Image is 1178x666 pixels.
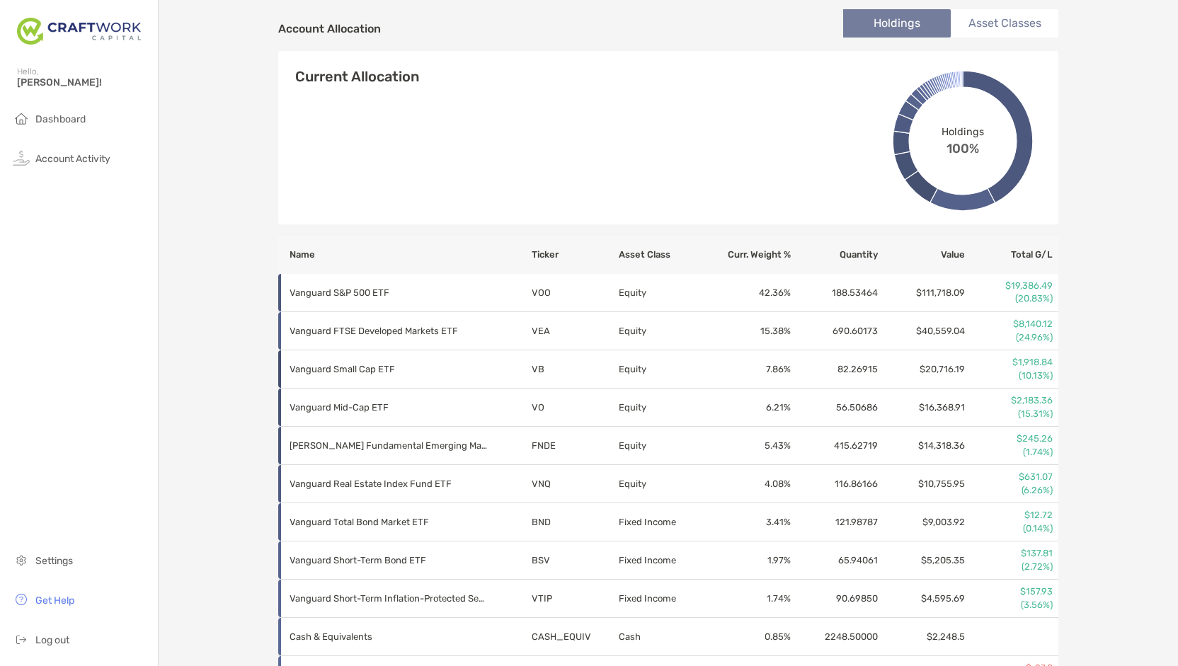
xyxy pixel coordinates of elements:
span: [PERSON_NAME]! [17,76,149,88]
td: 15.38 % [705,312,792,350]
td: 5.43 % [705,427,792,465]
td: $10,755.95 [879,465,966,503]
td: VO [531,389,618,427]
td: 56.50686 [791,389,879,427]
p: (1.74%) [966,446,1053,459]
td: 82.26915 [791,350,879,389]
td: VNQ [531,465,618,503]
th: Quantity [791,236,879,274]
td: BSV [531,541,618,580]
p: Vanguard Mid-Cap ETF [290,398,488,416]
p: (10.13%) [966,369,1053,382]
th: Asset Class [618,236,705,274]
td: $14,318.36 [879,427,966,465]
p: $19,386.49 [966,280,1053,292]
td: Equity [618,427,705,465]
p: Vanguard Short-Term Bond ETF [290,551,488,569]
p: $631.07 [966,471,1053,483]
td: 0.85 % [705,618,792,656]
p: Vanguard Total Bond Market ETF [290,513,488,531]
th: Curr. Weight % [705,236,792,274]
p: Vanguard Short-Term Inflation-Protected Securities [290,590,488,607]
td: Fixed Income [618,503,705,541]
td: Cash [618,618,705,656]
li: Holdings [843,9,951,38]
p: $1,918.84 [966,356,1053,369]
td: 4.08 % [705,465,792,503]
span: Get Help [35,595,74,607]
span: Log out [35,634,69,646]
td: $111,718.09 [879,274,966,312]
p: Vanguard Real Estate Index Fund ETF [290,475,488,493]
p: $157.93 [966,585,1053,598]
td: 121.98787 [791,503,879,541]
td: 90.69850 [791,580,879,618]
td: 415.62719 [791,427,879,465]
td: 2248.50000 [791,618,879,656]
td: Equity [618,312,705,350]
td: Equity [618,389,705,427]
th: Value [879,236,966,274]
h4: Account Allocation [278,22,381,35]
p: Vanguard S&P 500 ETF [290,284,488,302]
td: 690.60173 [791,312,879,350]
img: settings icon [13,551,30,568]
p: Vanguard FTSE Developed Markets ETF [290,322,488,340]
p: $12.72 [966,509,1053,522]
p: $137.81 [966,547,1053,560]
p: (0.14%) [966,522,1053,535]
td: 116.86166 [791,465,879,503]
span: Dashboard [35,113,86,125]
p: Cash & Equivalents [290,628,488,645]
td: 1.97 % [705,541,792,580]
td: $4,595.69 [879,580,966,618]
td: $5,205.35 [879,541,966,580]
td: $9,003.92 [879,503,966,541]
p: (6.26%) [966,484,1053,497]
span: 100% [947,137,979,156]
p: (24.96%) [966,331,1053,344]
td: 1.74 % [705,580,792,618]
td: BND [531,503,618,541]
img: activity icon [13,149,30,166]
td: VOO [531,274,618,312]
td: Equity [618,350,705,389]
td: $2,248.5 [879,618,966,656]
td: Fixed Income [618,541,705,580]
span: Settings [35,555,73,567]
p: $245.26 [966,432,1053,445]
td: CASH_EQUIV [531,618,618,656]
img: logout icon [13,631,30,648]
img: get-help icon [13,591,30,608]
p: $8,140.12 [966,318,1053,331]
td: Equity [618,465,705,503]
p: (2.72%) [966,561,1053,573]
td: Fixed Income [618,580,705,618]
h4: Current Allocation [295,68,419,85]
p: (20.83%) [966,292,1053,305]
th: Total G/L [966,236,1058,274]
td: 6.21 % [705,389,792,427]
td: 188.53464 [791,274,879,312]
td: 65.94061 [791,541,879,580]
th: Ticker [531,236,618,274]
th: Name [278,236,531,274]
p: Vanguard Small Cap ETF [290,360,488,378]
img: household icon [13,110,30,127]
p: (3.56%) [966,599,1053,612]
li: Asset Classes [951,9,1058,38]
td: $16,368.91 [879,389,966,427]
span: Account Activity [35,153,110,165]
td: VB [531,350,618,389]
img: Zoe Logo [17,6,141,57]
p: $2,183.36 [966,394,1053,407]
td: Equity [618,274,705,312]
td: 42.36 % [705,274,792,312]
p: (15.31%) [966,408,1053,420]
p: Schwab Fundamental Emerging Markets Large Company Index ETF [290,437,488,454]
td: VTIP [531,580,618,618]
td: FNDE [531,427,618,465]
td: 7.86 % [705,350,792,389]
td: $20,716.19 [879,350,966,389]
span: Holdings [942,125,983,137]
